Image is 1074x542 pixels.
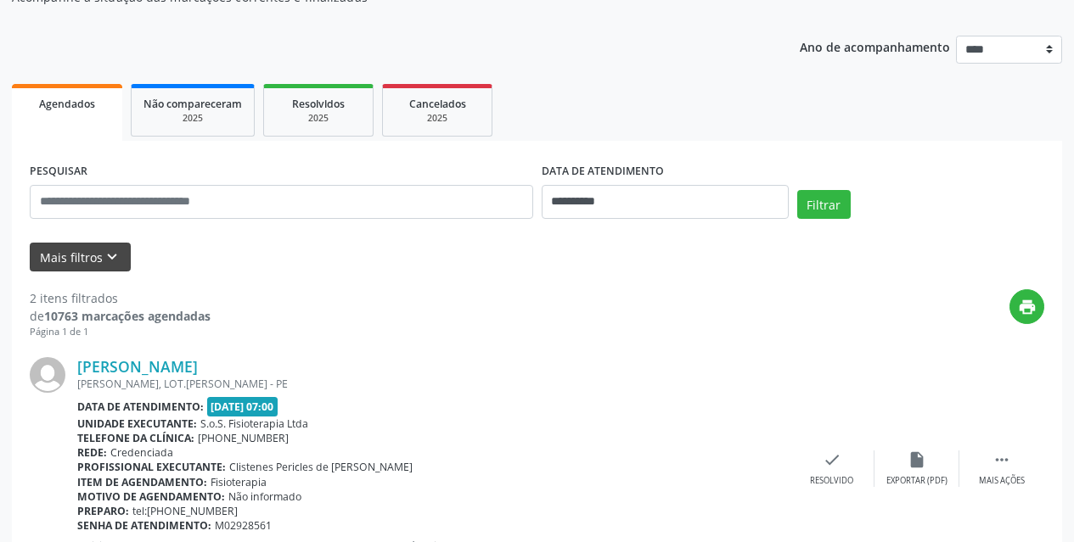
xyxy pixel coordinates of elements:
[800,36,950,57] p: Ano de acompanhamento
[30,307,211,325] div: de
[409,97,466,111] span: Cancelados
[211,475,267,489] span: Fisioterapia
[30,325,211,339] div: Página 1 de 1
[77,357,198,376] a: [PERSON_NAME]
[132,504,238,518] span: tel:[PHONE_NUMBER]
[44,308,211,324] strong: 10763 marcações agendadas
[908,450,926,469] i: insert_drive_file
[797,190,851,219] button: Filtrar
[77,377,790,391] div: [PERSON_NAME], LOT.[PERSON_NAME] - PE
[992,450,1011,469] i: 
[77,518,211,533] b: Senha de atendimento:
[30,159,87,185] label: PESQUISAR
[143,97,242,111] span: Não compareceram
[395,112,480,125] div: 2025
[1018,298,1037,316] i: print
[886,475,947,487] div: Exportar (PDF)
[1009,289,1044,324] button: print
[215,518,272,533] span: M02928561
[110,445,173,460] span: Credenciada
[143,112,242,125] div: 2025
[823,450,841,469] i: check
[77,475,207,489] b: Item de agendamento:
[292,97,345,111] span: Resolvidos
[198,431,289,445] span: [PHONE_NUMBER]
[77,445,107,460] b: Rede:
[276,112,361,125] div: 2025
[207,397,278,416] span: [DATE] 07:00
[77,460,226,474] b: Profissional executante:
[39,97,95,111] span: Agendados
[200,416,308,431] span: S.o.S. Fisioterapia Ltda
[77,431,194,445] b: Telefone da clínica:
[810,475,853,487] div: Resolvido
[30,243,131,272] button: Mais filtroskeyboard_arrow_down
[542,159,664,185] label: DATA DE ATENDIMENTO
[229,460,413,474] span: Clistenes Pericles de [PERSON_NAME]
[103,248,121,266] i: keyboard_arrow_down
[77,504,129,518] b: Preparo:
[30,357,65,393] img: img
[979,475,1025,487] div: Mais ações
[77,400,204,414] b: Data de atendimento:
[30,289,211,307] div: 2 itens filtrados
[77,416,197,431] b: Unidade executante:
[77,489,225,504] b: Motivo de agendamento:
[228,489,301,504] span: Não informado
